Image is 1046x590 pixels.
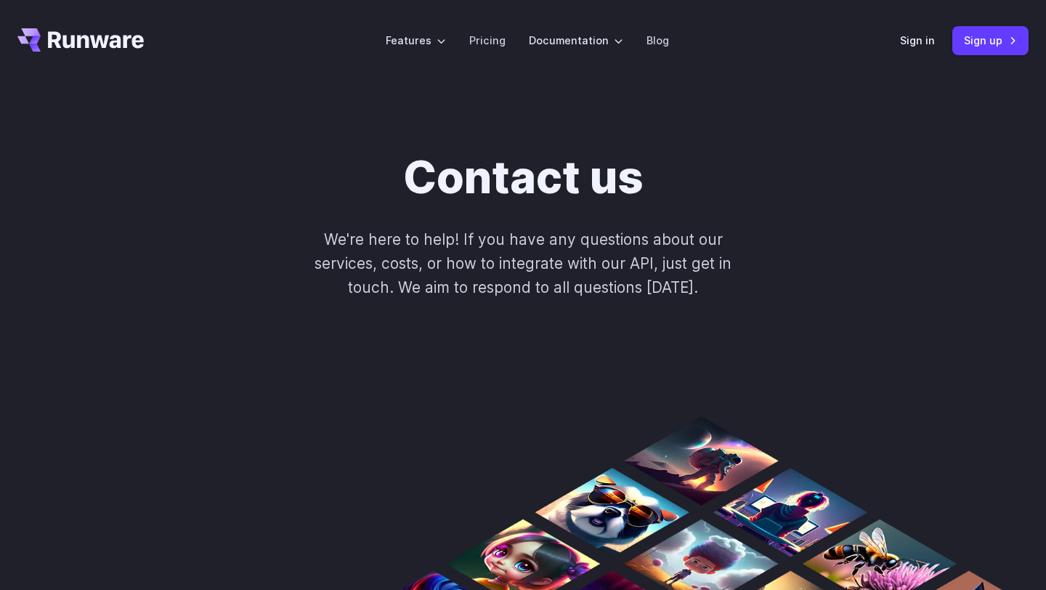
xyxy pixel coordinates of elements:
[529,32,623,49] label: Documentation
[469,32,506,49] a: Pricing
[900,32,935,49] a: Sign in
[291,227,755,300] p: We're here to help! If you have any questions about our services, costs, or how to integrate with...
[646,32,669,49] a: Blog
[403,151,644,204] h1: Contact us
[17,28,144,52] a: Go to /
[386,32,446,49] label: Features
[952,26,1029,54] a: Sign up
